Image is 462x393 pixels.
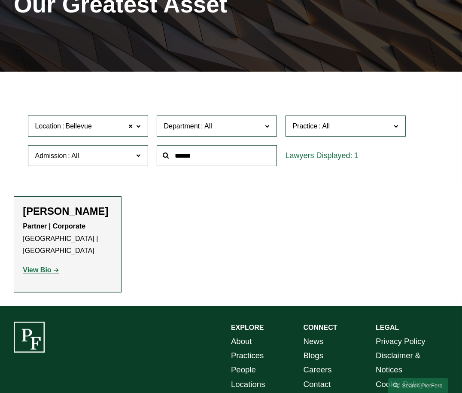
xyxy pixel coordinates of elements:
span: Practice [293,122,318,130]
a: Search this site [388,378,448,393]
a: Contact [304,377,331,391]
strong: View Bio [23,266,51,274]
a: Cookie Policy [376,377,424,391]
a: View Bio [23,266,59,274]
a: About [231,334,252,348]
a: People [231,363,256,377]
strong: CONNECT [304,324,337,331]
a: Locations [231,377,265,391]
strong: EXPLORE [231,324,264,331]
a: Disclaimer & Notices [376,348,448,377]
strong: Partner | Corporate [23,222,85,230]
p: [GEOGRAPHIC_DATA] | [GEOGRAPHIC_DATA] [23,220,112,257]
a: Privacy Policy [376,334,426,348]
span: Bellevue [65,121,91,132]
a: Careers [304,363,332,377]
strong: LEGAL [376,324,399,331]
a: News [304,334,323,348]
span: Location [35,122,61,130]
span: 1 [354,151,359,160]
a: Blogs [304,348,323,363]
a: Practices [231,348,264,363]
span: Department [164,122,200,130]
h2: [PERSON_NAME] [23,205,112,218]
span: Admission [35,152,67,159]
